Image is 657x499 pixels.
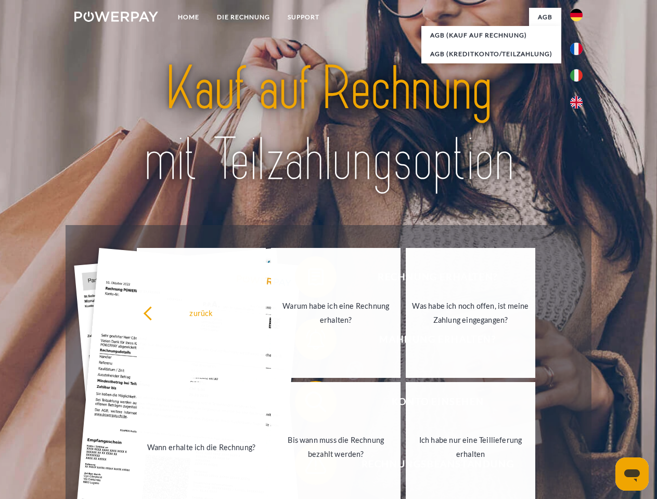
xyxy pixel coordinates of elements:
[143,440,260,454] div: Wann erhalte ich die Rechnung?
[412,433,529,461] div: Ich habe nur eine Teillieferung erhalten
[74,11,158,22] img: logo-powerpay-white.svg
[143,306,260,320] div: zurück
[570,69,583,82] img: it
[570,9,583,21] img: de
[279,8,328,27] a: SUPPORT
[421,26,561,45] a: AGB (Kauf auf Rechnung)
[570,43,583,55] img: fr
[412,299,529,327] div: Was habe ich noch offen, ist meine Zahlung eingegangen?
[615,457,649,491] iframe: Schaltfläche zum Öffnen des Messaging-Fensters
[277,433,394,461] div: Bis wann muss die Rechnung bezahlt werden?
[169,8,208,27] a: Home
[208,8,279,27] a: DIE RECHNUNG
[529,8,561,27] a: agb
[99,50,558,199] img: title-powerpay_de.svg
[277,299,394,327] div: Warum habe ich eine Rechnung erhalten?
[406,248,535,378] a: Was habe ich noch offen, ist meine Zahlung eingegangen?
[421,45,561,63] a: AGB (Kreditkonto/Teilzahlung)
[570,96,583,109] img: en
